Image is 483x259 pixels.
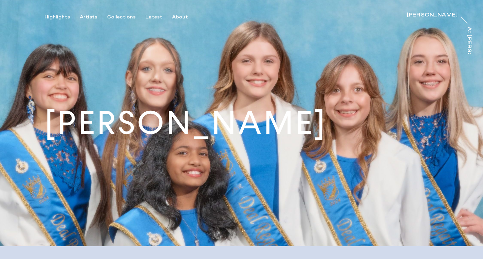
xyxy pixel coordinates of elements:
[172,14,198,20] button: About
[145,14,162,20] div: Latest
[467,27,472,86] div: At [PERSON_NAME]
[45,14,70,20] div: Highlights
[107,14,145,20] button: Collections
[407,13,458,19] a: [PERSON_NAME]
[80,14,107,20] button: Artists
[45,107,327,139] h1: [PERSON_NAME]
[107,14,136,20] div: Collections
[45,14,80,20] button: Highlights
[172,14,188,20] div: About
[465,27,472,54] a: At [PERSON_NAME]
[80,14,97,20] div: Artists
[145,14,172,20] button: Latest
